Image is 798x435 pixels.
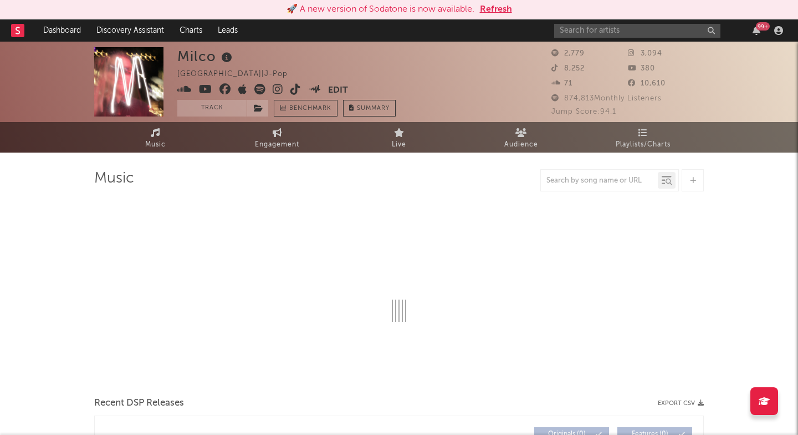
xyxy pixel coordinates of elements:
input: Search for artists [554,24,720,38]
span: 71 [551,80,572,87]
div: [GEOGRAPHIC_DATA] | J-Pop [177,68,300,81]
a: Discovery Assistant [89,19,172,42]
span: Live [392,138,406,151]
div: Milco [177,47,235,65]
a: Audience [460,122,582,153]
a: Engagement [216,122,338,153]
span: Playlists/Charts [616,138,671,151]
span: Jump Score: 94.1 [551,108,616,115]
button: Edit [328,84,348,98]
span: Summary [357,105,390,112]
input: Search by song name or URL [541,176,658,185]
button: Refresh [480,3,512,16]
span: 2,779 [551,50,585,57]
a: Leads [210,19,245,42]
a: Music [94,122,216,153]
div: 99 + [756,22,770,31]
a: Charts [172,19,210,42]
button: Summary [343,100,396,117]
span: 10,610 [628,80,666,87]
a: Dashboard [35,19,89,42]
span: 8,252 [551,65,585,72]
span: Audience [504,138,538,151]
span: 380 [628,65,655,72]
span: 874,813 Monthly Listeners [551,95,662,102]
button: Export CSV [658,400,704,407]
button: 99+ [753,26,760,35]
button: Track [177,100,247,117]
a: Playlists/Charts [582,122,704,153]
span: Music [145,138,166,151]
a: Benchmark [274,100,337,117]
span: Engagement [255,138,299,151]
span: Recent DSP Releases [94,397,184,410]
div: 🚀 A new version of Sodatone is now available. [287,3,474,16]
span: Benchmark [289,102,331,115]
a: Live [338,122,460,153]
span: 3,094 [628,50,662,57]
